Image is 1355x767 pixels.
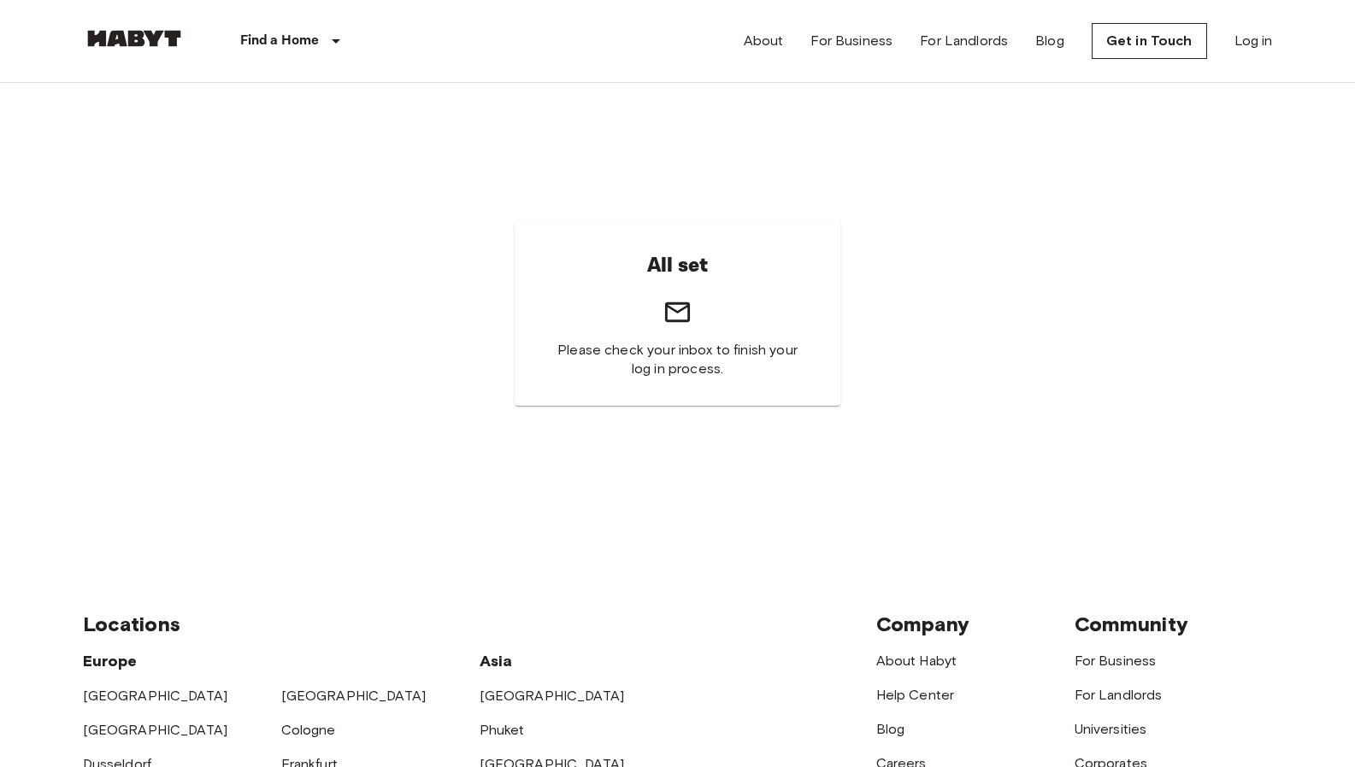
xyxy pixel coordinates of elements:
a: Help Center [876,687,955,703]
a: Cologne [281,722,336,738]
a: About [744,31,784,51]
a: For Landlords [920,31,1008,51]
a: For Business [1075,653,1157,669]
a: Phuket [480,722,525,738]
a: Blog [1035,31,1064,51]
p: Find a Home [240,31,320,51]
span: Europe [83,652,138,670]
span: Company [876,612,970,636]
a: For Landlords [1075,687,1163,703]
img: Habyt [83,30,186,47]
a: [GEOGRAPHIC_DATA] [281,688,427,704]
a: [GEOGRAPHIC_DATA] [83,722,228,738]
a: For Business [810,31,893,51]
a: Universities [1075,721,1147,737]
span: Asia [480,652,513,670]
span: Please check your inbox to finish your log in process. [556,341,798,378]
a: [GEOGRAPHIC_DATA] [83,688,228,704]
a: [GEOGRAPHIC_DATA] [480,688,625,704]
a: Blog [876,721,905,737]
a: Log in [1234,31,1273,51]
h6: All set [647,248,709,284]
a: About Habyt [876,653,957,669]
a: Get in Touch [1092,23,1207,59]
span: Locations [83,612,180,636]
span: Community [1075,612,1188,636]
